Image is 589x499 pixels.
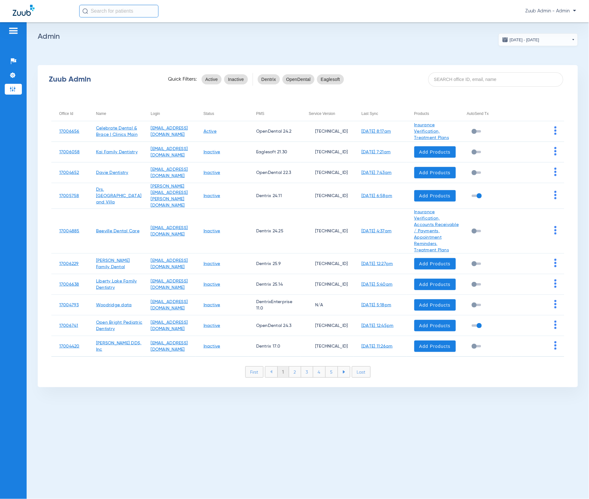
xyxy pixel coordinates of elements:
a: [DATE] 4:37am [361,229,392,233]
td: [TECHNICAL_ID] [301,274,353,295]
a: [PERSON_NAME] Family Dental [96,258,130,269]
button: [DATE] - [DATE] [499,33,578,46]
li: Last [352,366,371,378]
div: Name [96,110,106,117]
a: Drs. [GEOGRAPHIC_DATA] and Villa [96,187,141,204]
span: Add Products [419,323,451,329]
li: 5 [326,367,338,377]
a: [EMAIL_ADDRESS][DOMAIN_NAME] [151,147,188,157]
img: arrow-right-blue.svg [343,370,345,374]
span: Add Products [419,261,451,267]
a: [EMAIL_ADDRESS][DOMAIN_NAME] [151,300,188,310]
a: [DATE] 5:40am [361,282,392,287]
img: group-dot-blue.svg [554,226,557,235]
div: AutoSend Tx [467,110,512,117]
span: Add Products [419,170,451,176]
span: OpenDental [286,76,311,83]
td: Dentrix 17.0 [248,336,301,357]
a: [EMAIL_ADDRESS][DOMAIN_NAME] [151,258,188,269]
iframe: Chat Widget [557,469,589,499]
td: [TECHNICAL_ID] [301,209,353,254]
a: 17005758 [59,194,79,198]
li: 2 [289,367,301,377]
div: Office Id [59,110,73,117]
img: date.svg [502,37,508,43]
td: Eaglesoft 21.30 [248,142,301,163]
div: Products [414,110,429,117]
td: Dentrix 24.11 [248,183,301,209]
div: Status [204,110,214,117]
span: Add Products [419,281,451,288]
div: Name [96,110,143,117]
li: 1 [277,367,289,377]
a: [DATE] 6:58pm [361,194,392,198]
div: Products [414,110,459,117]
a: Inactive [204,194,220,198]
a: [EMAIL_ADDRESS][DOMAIN_NAME] [151,126,188,137]
a: 17006638 [59,282,79,287]
a: Celebrate Dental & Brace | Clinics Main [96,126,138,137]
img: group-dot-blue.svg [554,300,557,309]
td: [TECHNICAL_ID] [301,142,353,163]
td: [TECHNICAL_ID] [301,183,353,209]
a: Beeville Dental Care [96,229,139,233]
span: Add Products [419,343,451,349]
h2: Admin [38,33,578,40]
mat-chip-listbox: status-filters [202,73,248,86]
span: Add Products [419,193,451,199]
td: DentrixEnterprise 11.0 [248,295,301,316]
td: OpenDental 24.2 [248,121,301,142]
li: 3 [301,367,313,377]
input: Search for patients [79,5,159,17]
span: Zuub Admin - Admin [526,8,576,14]
button: Add Products [414,258,456,269]
button: Add Products [414,320,456,331]
a: [EMAIL_ADDRESS][DOMAIN_NAME] [151,341,188,352]
li: First [245,366,263,378]
a: [PERSON_NAME][EMAIL_ADDRESS][PERSON_NAME][DOMAIN_NAME] [151,184,188,208]
img: arrow-left-blue.svg [270,370,273,374]
a: Inactive [204,262,220,266]
div: Zuub Admin [49,76,157,83]
a: Kai Family Dentistry [96,150,138,154]
a: [EMAIL_ADDRESS][DOMAIN_NAME] [151,279,188,290]
a: Davie Dentistry [96,170,128,175]
a: Inactive [204,303,220,307]
img: group-dot-blue.svg [554,168,557,176]
button: Add Products [414,146,456,158]
a: [EMAIL_ADDRESS][DOMAIN_NAME] [151,320,188,331]
div: Login [151,110,196,117]
input: SEARCH office ID, email, name [428,72,563,87]
a: 17004420 [59,344,80,349]
mat-chip-listbox: pms-filters [258,73,344,86]
a: [DATE] 12:27pm [361,262,393,266]
img: group-dot-blue.svg [554,321,557,329]
a: [DATE] 5:18pm [361,303,391,307]
td: Dentrix 24.25 [248,209,301,254]
a: 17004793 [59,303,79,307]
span: Add Products [419,302,451,308]
a: [DATE] 12:45pm [361,323,394,328]
td: N/A [301,295,353,316]
div: Service Version [309,110,335,117]
img: group-dot-blue.svg [554,279,557,288]
a: 17004652 [59,170,79,175]
span: Active [205,76,218,83]
a: Open Bright Pediatric Dentistry [96,320,142,331]
a: [PERSON_NAME] DDS, Inc [96,341,142,352]
img: group-dot-blue.svg [554,147,557,156]
button: Add Products [414,299,456,311]
img: group-dot-blue.svg [554,191,557,199]
span: Quick Filters: [168,76,197,83]
span: Dentrix [262,76,276,83]
a: [DATE] 7:43am [361,170,392,175]
div: Last Sync [361,110,378,117]
td: Dentrix 25.14 [248,274,301,295]
a: Inactive [204,282,220,287]
a: Inactive [204,170,220,175]
a: [DATE] 11:26am [361,344,393,349]
div: Office Id [59,110,88,117]
a: Liberty Lake Family Dentistry [96,279,137,290]
img: Search Icon [82,8,88,14]
a: 17006741 [59,323,78,328]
